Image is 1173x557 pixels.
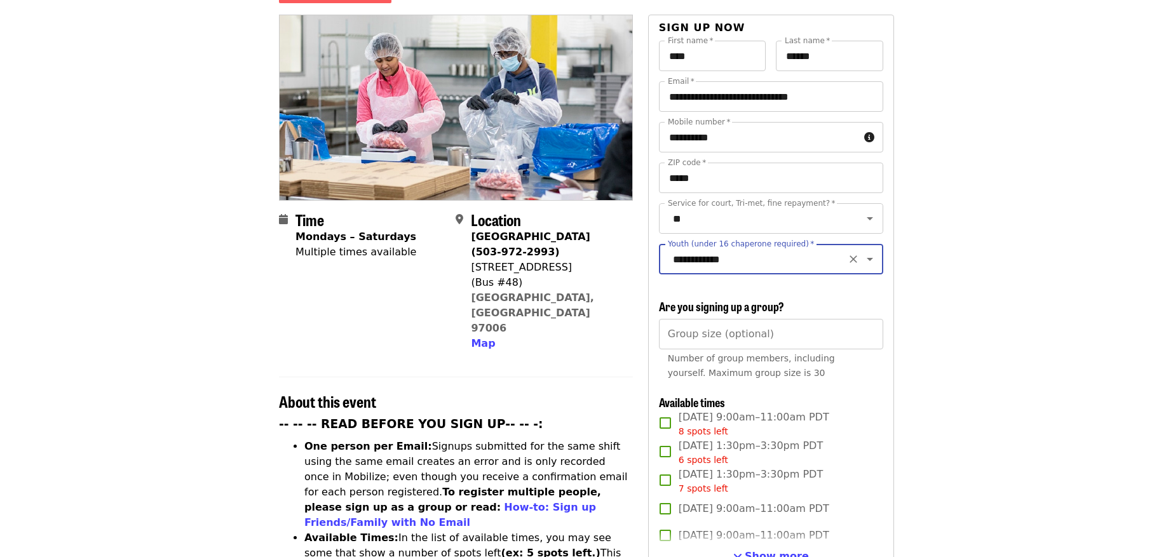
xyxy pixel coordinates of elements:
[471,231,590,258] strong: [GEOGRAPHIC_DATA] (503-972-2993)
[785,37,830,44] label: Last name
[679,455,728,465] span: 6 spots left
[659,163,883,193] input: ZIP code
[776,41,883,71] input: Last name
[659,319,883,349] input: [object Object]
[456,213,463,225] i: map-marker-alt icon
[659,122,859,152] input: Mobile number
[668,353,835,378] span: Number of group members, including yourself. Maximum group size is 30
[279,390,376,412] span: About this event
[304,486,601,513] strong: To register multiple people, please sign up as a group or read:
[679,467,823,495] span: [DATE] 1:30pm–3:30pm PDT
[304,532,398,544] strong: Available Times:
[864,131,874,144] i: circle-info icon
[668,37,714,44] label: First name
[279,417,543,431] strong: -- -- -- READ BEFORE YOU SIGN UP-- -- -:
[471,208,521,231] span: Location
[471,337,495,349] span: Map
[295,245,416,260] div: Multiple times available
[304,440,432,452] strong: One person per Email:
[668,159,706,166] label: ZIP code
[659,41,766,71] input: First name
[668,240,814,248] label: Youth (under 16 chaperone required)
[659,394,725,410] span: Available times
[668,118,730,126] label: Mobile number
[668,77,695,85] label: Email
[280,15,632,199] img: Oct/Nov/Dec - Beaverton: Repack/Sort (age 10+) organized by Oregon Food Bank
[861,210,879,227] button: Open
[679,410,829,438] span: [DATE] 9:00am–11:00am PDT
[861,250,879,268] button: Open
[471,260,622,275] div: [STREET_ADDRESS]
[844,250,862,268] button: Clear
[659,298,784,314] span: Are you signing up a group?
[679,483,728,493] span: 7 spots left
[659,81,883,112] input: Email
[679,528,829,543] span: [DATE] 9:00am–11:00am PDT
[471,292,594,334] a: [GEOGRAPHIC_DATA], [GEOGRAPHIC_DATA] 97006
[679,438,823,467] span: [DATE] 1:30pm–3:30pm PDT
[668,199,836,207] label: Service for court, Tri-met, fine repayment?
[659,22,745,34] span: Sign up now
[679,426,728,436] span: 8 spots left
[295,231,416,243] strong: Mondays – Saturdays
[471,275,622,290] div: (Bus #48)
[304,439,633,530] li: Signups submitted for the same shift using the same email creates an error and is only recorded o...
[295,208,324,231] span: Time
[679,501,829,516] span: [DATE] 9:00am–11:00am PDT
[471,336,495,351] button: Map
[279,213,288,225] i: calendar icon
[304,501,596,528] a: How-to: Sign up Friends/Family with No Email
